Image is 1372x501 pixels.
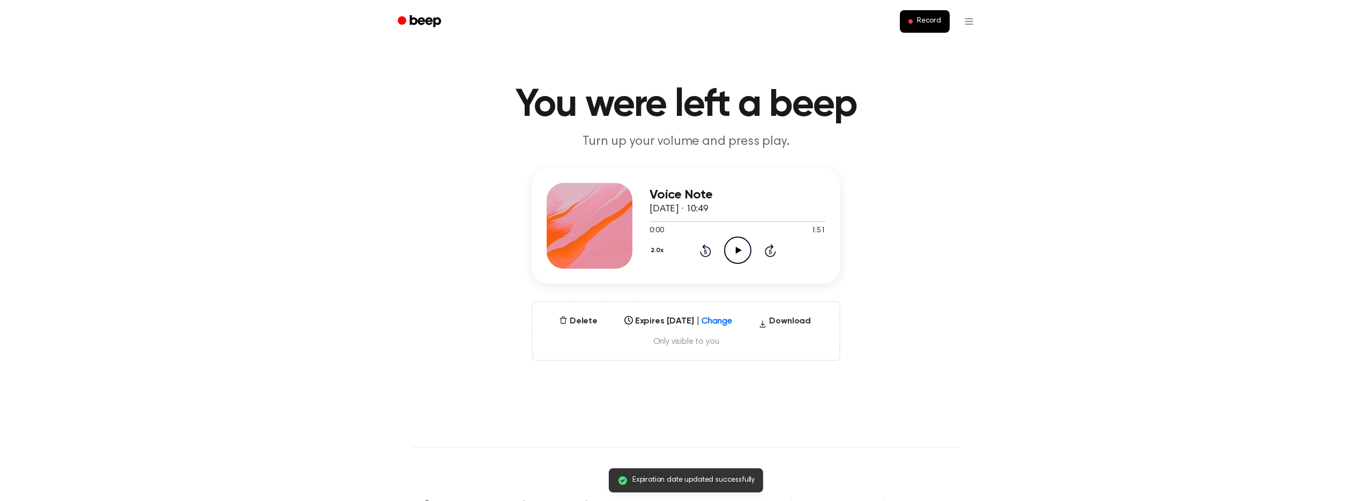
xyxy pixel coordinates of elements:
h3: Voice Note [650,188,825,202]
span: 0:00 [650,225,663,237]
span: [DATE] · 10:49 [650,204,709,214]
button: Record [900,10,950,33]
span: Only visible to you [546,336,826,347]
button: Open menu [956,9,982,34]
span: Record [917,17,941,26]
span: Expiration date updated successfully [632,475,755,486]
button: Download [754,315,815,332]
p: Turn up your volume and press play. [480,133,892,151]
button: 2.0x [650,241,667,260]
a: Beep [390,11,451,32]
span: 1:51 [811,225,825,237]
h1: You were left a beep [412,86,960,124]
button: Delete [555,315,602,328]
